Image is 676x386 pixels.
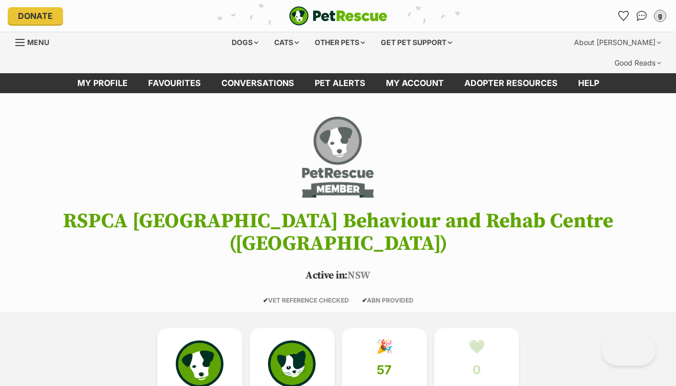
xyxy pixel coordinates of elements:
div: Dogs [224,32,265,53]
button: My account [652,8,668,24]
div: g [655,11,665,21]
iframe: Help Scout Beacon - Open [602,335,655,366]
a: Help [568,73,609,93]
a: Favourites [138,73,211,93]
ul: Account quick links [615,8,668,24]
a: Adopter resources [454,73,568,93]
span: 0 [473,363,481,377]
a: Conversations [633,8,650,24]
span: 57 [377,363,392,377]
a: Menu [15,32,56,51]
img: RSPCA NSW Behaviour and Rehab Centre (Central Coast) [299,114,377,201]
div: 🎉 [376,339,393,354]
a: Pet alerts [304,73,376,93]
div: 💚 [468,339,485,354]
div: About [PERSON_NAME] [567,32,668,53]
a: My account [376,73,454,93]
a: My profile [67,73,138,93]
a: PetRescue [289,6,387,26]
icon: ✔ [263,296,268,304]
div: Good Reads [607,53,668,73]
a: Donate [8,7,63,25]
div: Get pet support [374,32,459,53]
img: logo-e224e6f780fb5917bec1dbf3a21bbac754714ae5b6737aabdf751b685950b380.svg [289,6,387,26]
div: Cats [267,32,306,53]
span: Active in: [305,269,347,282]
span: Menu [27,38,49,47]
span: ABN PROVIDED [362,296,414,304]
span: VET REFERENCE CHECKED [263,296,349,304]
a: Favourites [615,8,631,24]
img: chat-41dd97257d64d25036548639549fe6c8038ab92f7586957e7f3b1b290dea8141.svg [637,11,647,21]
a: conversations [211,73,304,93]
div: Other pets [308,32,372,53]
icon: ✔ [362,296,367,304]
